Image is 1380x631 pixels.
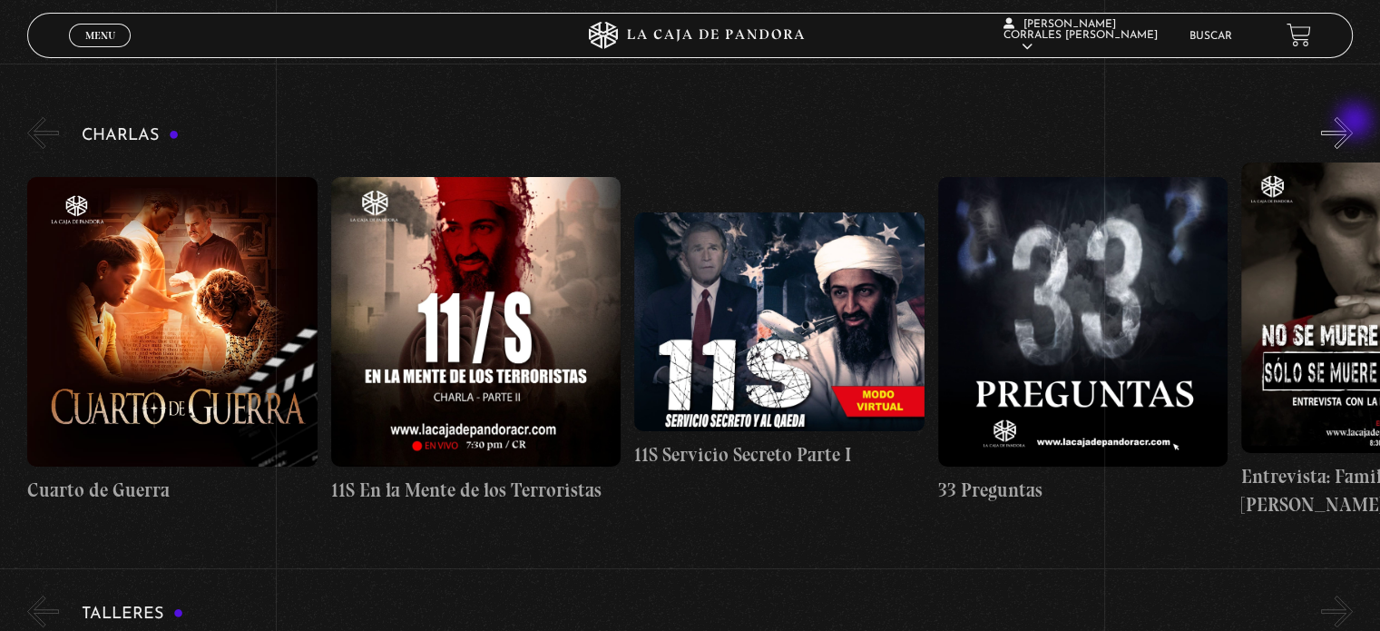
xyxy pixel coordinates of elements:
[27,476,317,505] h4: Cuarto de Guerra
[938,476,1228,505] h4: 33 Preguntas
[85,30,115,41] span: Menu
[27,596,59,627] button: Previous
[331,163,621,518] a: 11S En la Mente de los Terroristas
[634,163,924,518] a: 11S Servicio Secreto Parte I
[82,127,179,144] h3: Charlas
[82,606,183,623] h3: Talleres
[1003,19,1158,53] span: [PERSON_NAME] Corrales [PERSON_NAME]
[634,440,924,469] h4: 11S Servicio Secreto Parte I
[27,163,317,518] a: Cuarto de Guerra
[938,163,1228,518] a: 33 Preguntas
[331,476,621,505] h4: 11S En la Mente de los Terroristas
[1287,23,1311,47] a: View your shopping cart
[1321,117,1353,149] button: Next
[1321,596,1353,627] button: Next
[27,117,59,149] button: Previous
[1189,31,1232,42] a: Buscar
[79,45,122,58] span: Cerrar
